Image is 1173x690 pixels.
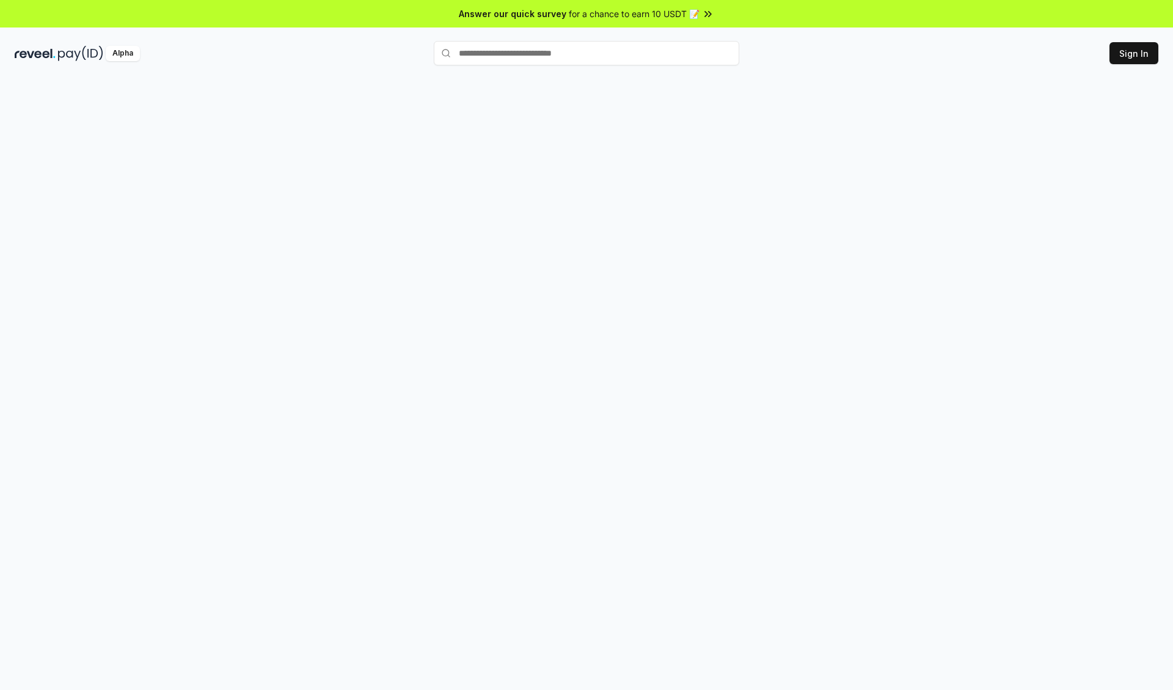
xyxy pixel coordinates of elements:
span: for a chance to earn 10 USDT 📝 [569,7,700,20]
img: reveel_dark [15,46,56,61]
img: pay_id [58,46,103,61]
button: Sign In [1109,42,1158,64]
div: Alpha [106,46,140,61]
span: Answer our quick survey [459,7,566,20]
